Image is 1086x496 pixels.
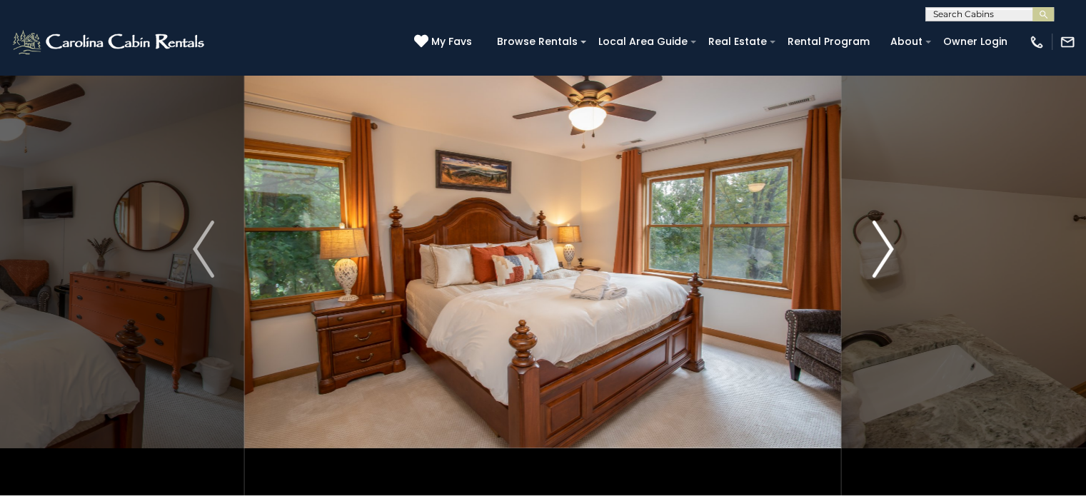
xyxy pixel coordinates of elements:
a: Owner Login [936,31,1015,53]
a: About [883,31,930,53]
a: Local Area Guide [591,31,695,53]
button: Previous [163,3,245,495]
img: mail-regular-white.png [1060,34,1075,50]
img: arrow [872,221,893,278]
a: Real Estate [701,31,774,53]
span: My Favs [431,34,472,49]
button: Next [842,3,924,495]
a: Browse Rentals [490,31,585,53]
img: arrow [193,221,214,278]
img: phone-regular-white.png [1029,34,1045,50]
a: My Favs [414,34,476,50]
a: Rental Program [780,31,877,53]
img: White-1-2.png [11,28,208,56]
